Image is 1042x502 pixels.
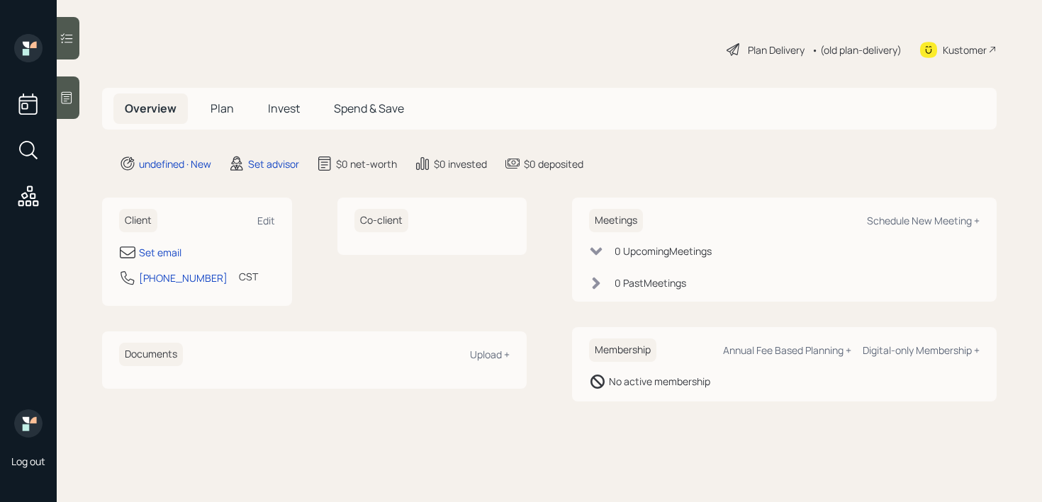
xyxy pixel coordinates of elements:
h6: Co-client [354,209,408,232]
div: Schedule New Meeting + [867,214,980,227]
div: $0 deposited [524,156,583,171]
div: Annual Fee Based Planning + [723,343,851,357]
div: CST [239,269,258,284]
span: Spend & Save [334,101,404,116]
span: Invest [268,101,300,116]
h6: Documents [119,343,183,366]
div: undefined · New [139,156,211,171]
span: Overview [125,101,177,116]
div: No active membership [609,374,710,389]
div: Set email [139,245,181,260]
div: • (old plan-delivery) [812,42,902,57]
div: $0 net-worth [336,156,397,171]
div: Kustomer [943,42,987,57]
div: Edit [257,214,275,227]
div: Plan Delivery [748,42,805,57]
div: 0 Upcoming Meeting s [615,244,712,258]
h6: Meetings [589,209,643,232]
h6: Client [119,209,157,232]
div: Set advisor [248,156,299,171]
div: $0 invested [434,156,487,171]
div: Log out [11,455,45,468]
img: retirable_logo.png [14,409,43,438]
div: 0 Past Meeting s [615,275,686,290]
span: Plan [211,101,234,116]
div: Digital-only Membership + [863,343,980,357]
div: [PHONE_NUMBER] [139,270,228,285]
h6: Membership [589,338,656,362]
div: Upload + [470,348,510,361]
